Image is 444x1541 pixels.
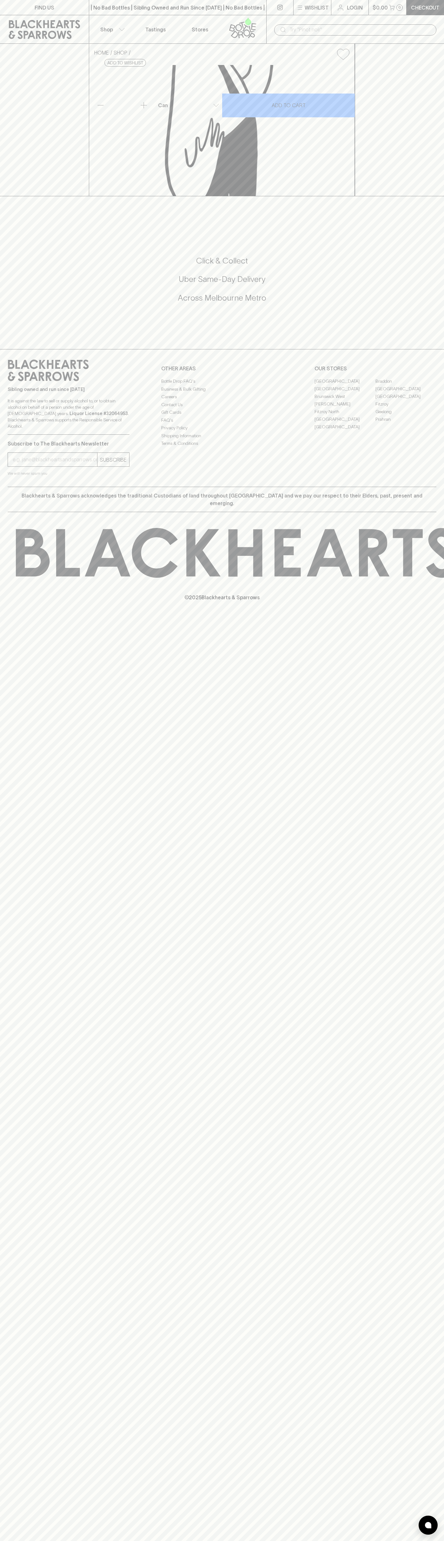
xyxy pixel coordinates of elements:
[315,423,375,431] a: [GEOGRAPHIC_DATA]
[8,440,129,447] p: Subscribe to The Blackhearts Newsletter
[373,4,388,11] p: $0.00
[8,230,436,336] div: Call to action block
[161,409,283,416] a: Gift Cards
[133,15,178,43] a: Tastings
[161,378,283,385] a: Bottle Drop FAQ's
[375,377,436,385] a: Braddon
[8,470,129,477] p: We will never spam you
[97,453,129,466] button: SUBSCRIBE
[347,4,363,11] p: Login
[289,25,431,35] input: Try "Pinot noir"
[158,101,168,109] p: Can
[161,393,283,401] a: Careers
[104,59,146,67] button: Add to wishlist
[161,432,283,439] a: Shipping Information
[315,385,375,393] a: [GEOGRAPHIC_DATA]
[156,99,222,112] div: Can
[315,393,375,400] a: Brunswick West
[222,94,355,117] button: ADD TO CART
[12,492,432,507] p: Blackhearts & Sparrows acknowledges the traditional Custodians of land throughout [GEOGRAPHIC_DAT...
[161,401,283,408] a: Contact Us
[315,415,375,423] a: [GEOGRAPHIC_DATA]
[315,408,375,415] a: Fitzroy North
[13,455,97,465] input: e.g. jane@blackheartsandsparrows.com.au
[398,6,401,9] p: 0
[8,386,129,393] p: Sibling owned and run since [DATE]
[315,365,436,372] p: OUR STORES
[411,4,440,11] p: Checkout
[161,440,283,447] a: Terms & Conditions
[375,415,436,423] a: Prahran
[161,416,283,424] a: FAQ's
[94,50,109,55] a: HOME
[114,50,127,55] a: SHOP
[375,393,436,400] a: [GEOGRAPHIC_DATA]
[8,274,436,284] h5: Uber Same-Day Delivery
[272,101,306,109] p: ADD TO CART
[315,400,375,408] a: [PERSON_NAME]
[145,26,166,33] p: Tastings
[35,4,54,11] p: FIND US
[161,385,283,393] a: Business & Bulk Gifting
[161,424,283,432] a: Privacy Policy
[375,385,436,393] a: [GEOGRAPHIC_DATA]
[192,26,208,33] p: Stores
[89,65,355,196] img: Sailors Grave Sea Bird Coastal Hazy Pale 355ml (can)
[161,365,283,372] p: OTHER AREAS
[425,1522,431,1528] img: bubble-icon
[178,15,222,43] a: Stores
[100,456,127,464] p: SUBSCRIBE
[100,26,113,33] p: Shop
[375,408,436,415] a: Geelong
[8,293,436,303] h5: Across Melbourne Metro
[8,398,129,429] p: It is against the law to sell or supply alcohol to, or to obtain alcohol on behalf of a person un...
[375,400,436,408] a: Fitzroy
[89,15,134,43] button: Shop
[335,46,352,62] button: Add to wishlist
[305,4,329,11] p: Wishlist
[70,411,128,416] strong: Liquor License #32064953
[315,377,375,385] a: [GEOGRAPHIC_DATA]
[8,256,436,266] h5: Click & Collect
